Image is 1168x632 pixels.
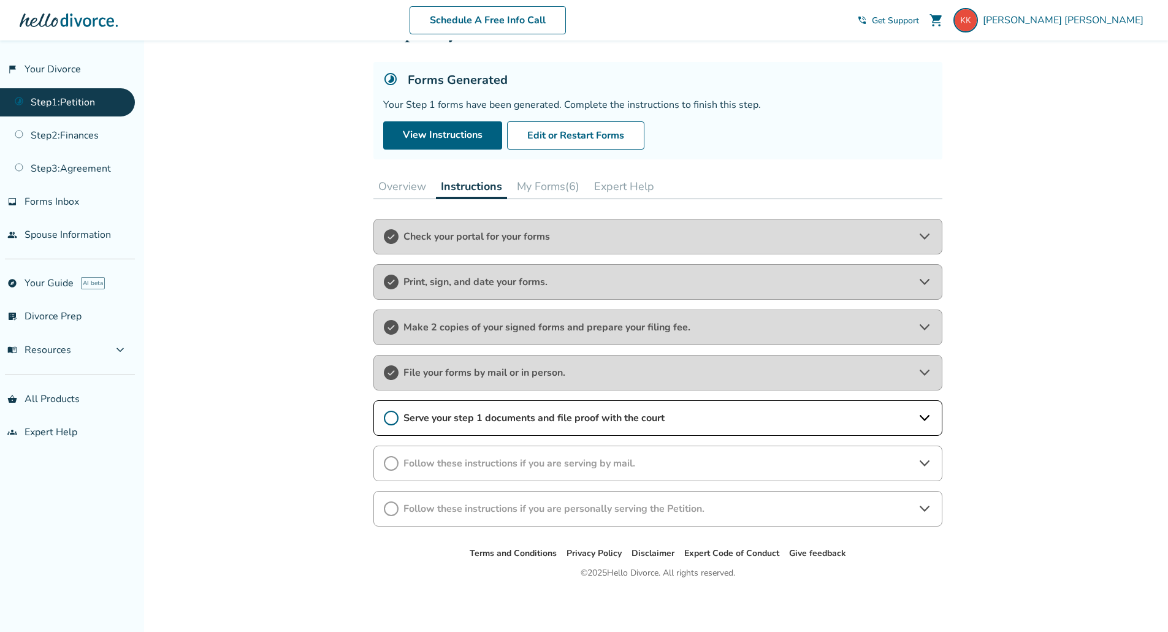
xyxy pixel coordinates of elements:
a: phone_in_talkGet Support [857,15,919,26]
a: Terms and Conditions [470,547,557,559]
span: File your forms by mail or in person. [403,366,912,379]
span: menu_book [7,345,17,355]
span: [PERSON_NAME] [PERSON_NAME] [983,13,1148,27]
span: Serve your step 1 documents and file proof with the court [403,411,912,425]
button: My Forms(6) [512,174,584,199]
span: flag_2 [7,64,17,74]
span: groups [7,427,17,437]
span: Resources [7,343,71,357]
span: Follow these instructions if you are personally serving the Petition. [403,502,912,516]
span: Follow these instructions if you are serving by mail. [403,457,912,470]
span: Check your portal for your forms [403,230,912,243]
button: Overview [373,174,431,199]
a: Expert Code of Conduct [684,547,779,559]
span: Forms Inbox [25,195,79,208]
span: people [7,230,17,240]
span: AI beta [81,277,105,289]
iframe: Chat Widget [1107,573,1168,632]
li: Give feedback [789,546,846,561]
li: Disclaimer [632,546,674,561]
div: Your Step 1 forms have been generated. Complete the instructions to finish this step. [383,98,933,112]
span: Print, sign, and date your forms. [403,275,912,289]
span: Make 2 copies of your signed forms and prepare your filing fee. [403,321,912,334]
button: Edit or Restart Forms [507,121,644,150]
a: Privacy Policy [567,547,622,559]
a: View Instructions [383,121,502,150]
span: shopping_cart [929,13,944,28]
button: Instructions [436,174,507,199]
span: Get Support [872,15,919,26]
img: kkastner0@gmail.com [953,8,978,32]
span: inbox [7,197,17,207]
h5: Forms Generated [408,72,508,88]
span: list_alt_check [7,311,17,321]
span: shopping_basket [7,394,17,404]
a: Schedule A Free Info Call [410,6,566,34]
span: phone_in_talk [857,15,867,25]
button: Expert Help [589,174,659,199]
div: © 2025 Hello Divorce. All rights reserved. [581,566,735,581]
span: expand_more [113,343,128,357]
span: explore [7,278,17,288]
